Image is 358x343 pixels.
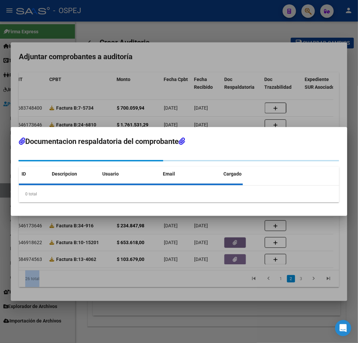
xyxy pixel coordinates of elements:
span: ID [22,171,26,177]
datatable-header-cell: Descripcion [49,167,100,181]
h2: Documentacion respaldatoria del comprobante [19,135,339,148]
datatable-header-cell: Usuario [100,167,160,181]
span: Cargado [223,171,242,177]
div: Open Intercom Messenger [335,320,351,336]
datatable-header-cell: ID [19,167,49,181]
span: Usuario [102,171,119,177]
span: Email [163,171,175,177]
datatable-header-cell: Cargado [221,167,271,181]
span: Descripcion [52,171,77,177]
div: 0 total [19,186,339,202]
datatable-header-cell: Email [160,167,221,181]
